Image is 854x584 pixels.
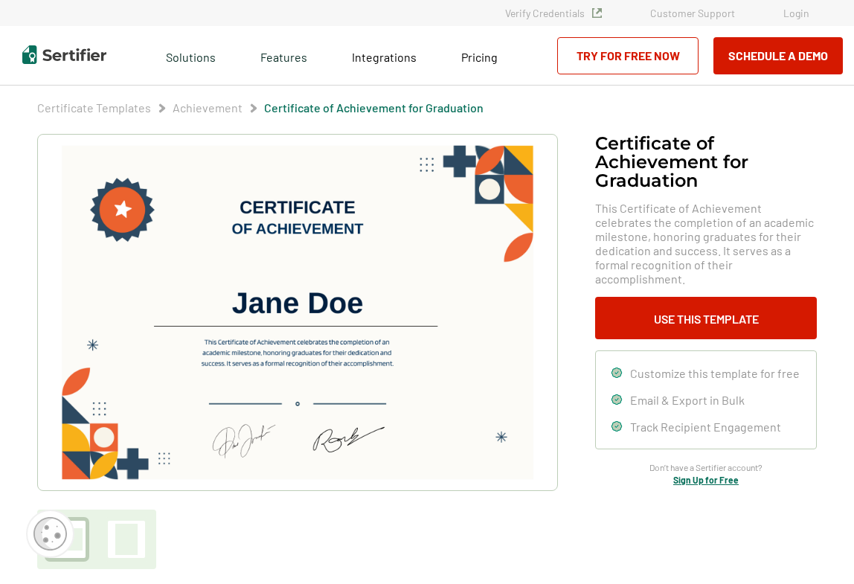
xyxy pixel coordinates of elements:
[505,7,602,19] a: Verify Credentials
[61,145,534,480] img: Certificate of Achievement for Graduation
[352,50,417,64] span: Integrations
[592,8,602,18] img: Verified
[173,100,243,115] a: Achievement
[557,37,699,74] a: Try for Free Now
[673,475,739,485] a: Sign Up for Free
[22,45,106,64] img: Sertifier | Digital Credentialing Platform
[713,37,843,74] button: Schedule a Demo
[595,201,817,286] span: This Certificate of Achievement celebrates the completion of an academic milestone, honoring grad...
[352,46,417,65] a: Integrations
[783,7,809,19] a: Login
[650,7,735,19] a: Customer Support
[264,100,484,115] a: Certificate of Achievement for Graduation
[461,46,498,65] a: Pricing
[630,420,781,434] span: Track Recipient Engagement
[630,366,800,380] span: Customize this template for free
[630,393,745,407] span: Email & Export in Bulk
[37,100,151,115] a: Certificate Templates
[649,461,762,475] span: Don’t have a Sertifier account?
[780,513,854,584] iframe: Chat Widget
[37,100,484,115] div: Breadcrumb
[166,46,216,65] span: Solutions
[595,297,817,339] button: Use This Template
[461,50,498,64] span: Pricing
[260,46,307,65] span: Features
[33,517,67,551] img: Cookie Popup Icon
[595,134,817,190] h1: Certificate of Achievement for Graduation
